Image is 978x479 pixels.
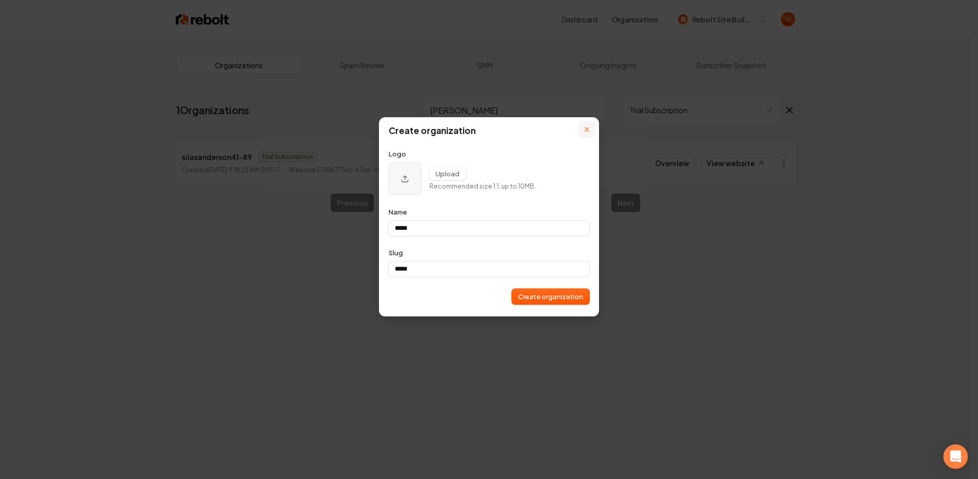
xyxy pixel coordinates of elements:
div: Open Intercom Messenger [943,444,968,469]
button: Close modal [578,121,595,138]
p: Logo [389,149,589,158]
button: Upload [429,167,466,180]
label: Name [389,207,407,217]
button: Create organization [512,289,589,304]
h1: Create organization [389,125,589,137]
p: Recommended size 1:1, up to 10MB. [429,182,536,191]
label: Slug [389,248,403,257]
button: Upload organization logo [389,163,421,195]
